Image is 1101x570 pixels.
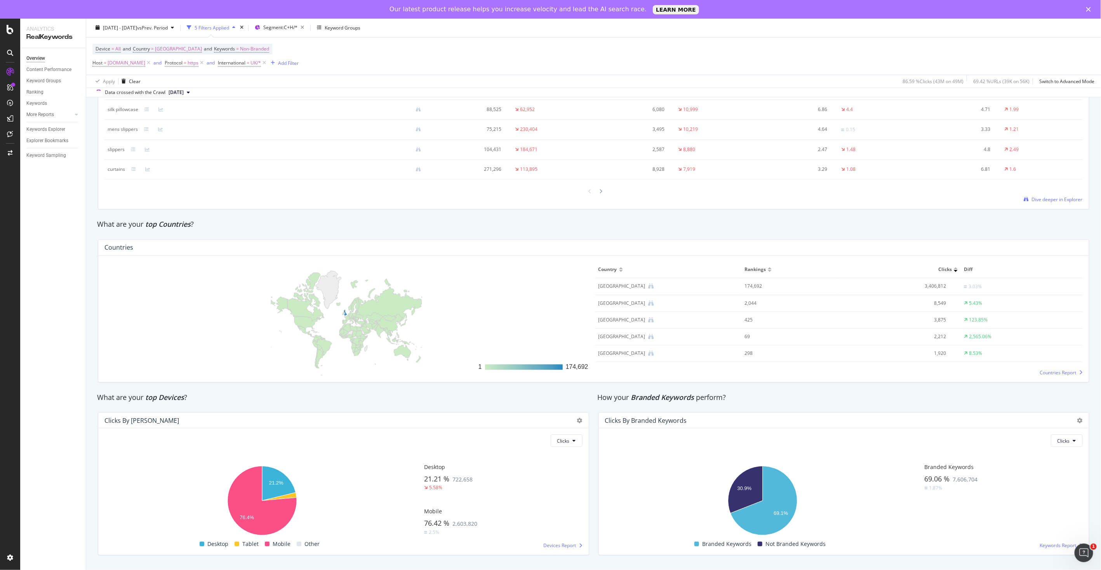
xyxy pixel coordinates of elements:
[26,77,80,85] a: Keyword Groups
[145,219,191,229] span: top Countries
[1086,7,1094,12] div: Close
[108,146,125,153] div: slippers
[26,54,45,63] div: Overview
[653,5,699,14] a: LEARN MORE
[26,151,66,160] div: Keyword Sampling
[597,166,664,173] div: 8,928
[969,300,982,307] div: 5.43%
[842,300,946,307] div: 8,549
[964,266,1078,273] span: Diff
[145,393,184,402] span: top Devices
[520,166,538,173] div: 113,895
[26,137,68,145] div: Explorer Bookmarks
[846,106,853,113] div: 4.4
[26,99,47,108] div: Keywords
[96,46,110,52] span: Device
[925,474,950,483] span: 69.06 %
[842,350,946,357] div: 1,920
[925,487,928,489] img: Equal
[683,126,698,133] div: 10,219
[1024,196,1083,203] a: Dive deeper in Explorer
[1009,146,1019,153] div: 2.49
[424,463,445,471] span: Desktop
[598,300,645,307] div: Ireland
[236,46,239,52] span: =
[969,283,982,290] div: 3.03%
[97,393,590,403] div: What are your ?
[195,24,229,31] div: 5 Filters Applied
[169,89,184,96] span: 2025 Aug. 7th
[153,60,162,66] div: and
[478,363,482,372] div: 1
[26,33,80,42] div: RealKeywords
[207,59,215,67] button: and
[760,166,828,173] div: 3.29
[452,476,473,483] span: 722,658
[846,127,855,134] div: 0.15
[923,166,991,173] div: 6.81
[1036,75,1095,88] button: Switch to Advanced Mode
[1009,126,1019,133] div: 1.21
[598,350,645,357] div: Pakistan
[1040,369,1077,376] span: Countries Report
[846,146,856,153] div: 1.48
[26,111,54,119] div: More Reports
[842,317,946,324] div: 3,875
[429,529,439,535] div: 2.5%
[605,462,920,539] svg: A chart.
[452,520,477,527] span: 2,603,820
[929,485,943,491] div: 1.87%
[923,106,991,113] div: 4.71
[605,417,687,424] div: Clicks By Branded Keywords
[1009,166,1016,173] div: 1.6
[26,54,80,63] a: Overview
[1040,369,1083,376] a: Countries Report
[269,480,284,486] text: 21.2%
[240,44,269,55] span: Non-Branded
[97,219,1090,229] div: What are your ?
[165,88,193,97] button: [DATE]
[842,334,946,341] div: 2,212
[133,46,150,52] span: Country
[207,60,215,66] div: and
[969,317,988,324] div: 123.85%
[551,434,583,447] button: Clicks
[273,539,290,549] span: Mobile
[744,317,827,324] div: 425
[938,266,952,273] span: Clicks
[566,363,588,372] div: 174,692
[304,539,320,549] span: Other
[598,266,617,273] span: Country
[842,283,946,290] div: 3,406,812
[184,60,186,66] span: =
[597,126,664,133] div: 3,495
[744,334,827,341] div: 69
[923,146,991,153] div: 4.8
[925,463,974,471] span: Branded Keywords
[263,24,297,31] span: Segment: C+H/*
[424,507,442,515] span: Mobile
[111,46,114,52] span: =
[26,66,71,74] div: Content Performance
[104,243,133,251] div: Countries
[1075,544,1093,562] iframe: Intercom live chat
[103,24,137,31] span: [DATE] - [DATE]
[434,126,502,133] div: 75,215
[105,89,165,96] div: Data crossed with the Crawl
[969,334,991,341] div: 2,565.06%
[26,151,80,160] a: Keyword Sampling
[598,393,1091,403] div: How your perform?
[188,58,198,69] span: https
[137,24,168,31] span: vs Prev. Period
[92,60,103,66] span: Host
[598,317,645,324] div: India
[104,417,179,424] div: Clicks by [PERSON_NAME]
[434,146,502,153] div: 104,431
[184,22,238,34] button: 5 Filters Applied
[314,22,364,34] button: Keyword Groups
[520,146,538,153] div: 184,671
[969,350,982,357] div: 8.53%
[155,44,202,55] span: [GEOGRAPHIC_DATA]
[1091,544,1097,550] span: 1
